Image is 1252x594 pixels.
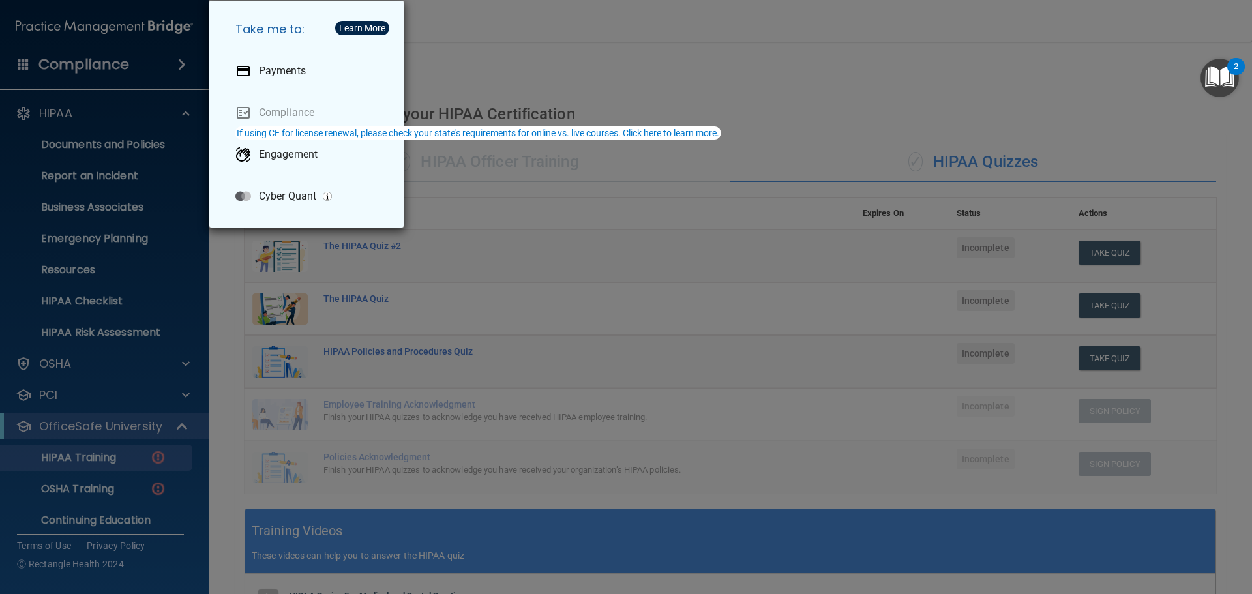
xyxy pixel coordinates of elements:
[1234,67,1238,83] div: 2
[237,128,719,138] div: If using CE for license renewal, please check your state's requirements for online vs. live cours...
[225,178,393,215] a: Cyber Quant
[339,23,385,33] div: Learn More
[259,190,316,203] p: Cyber Quant
[335,21,389,35] button: Learn More
[1200,59,1239,97] button: Open Resource Center, 2 new notifications
[259,148,318,161] p: Engagement
[235,126,721,140] button: If using CE for license renewal, please check your state's requirements for online vs. live cours...
[225,95,393,131] a: Compliance
[225,53,393,89] a: Payments
[225,11,393,48] h5: Take me to:
[225,136,393,173] a: Engagement
[259,65,306,78] p: Payments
